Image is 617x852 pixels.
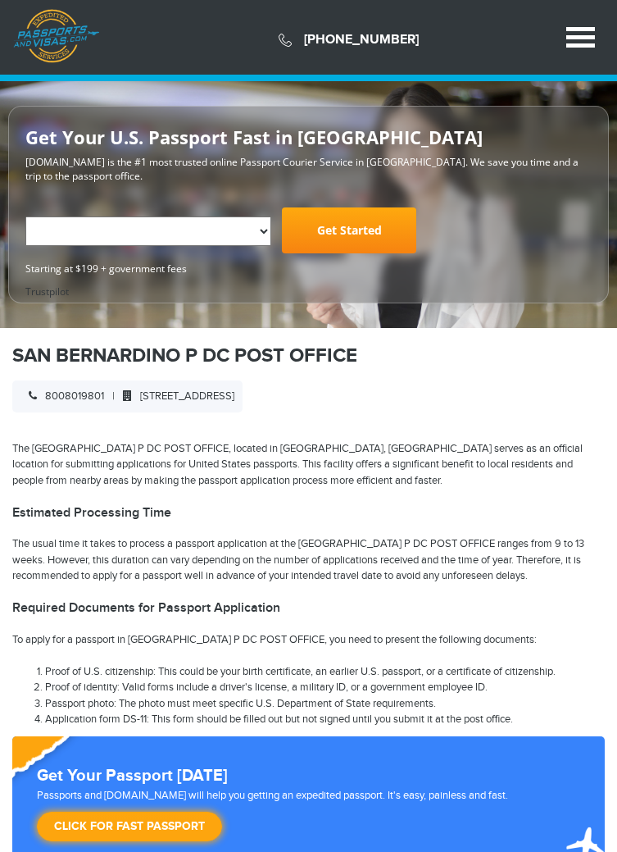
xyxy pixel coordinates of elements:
[12,380,243,413] div: |
[12,536,605,585] p: The usual time it takes to process a passport application at the [GEOGRAPHIC_DATA] P DC POST OFFI...
[45,664,605,681] li: Proof of U.S. citizenship: This could be your birth certificate, an earlier U.S. passport, or a c...
[37,766,228,786] strong: Get Your Passport [DATE]
[282,207,416,253] a: Get Started
[12,632,605,649] p: To apply for a passport in [GEOGRAPHIC_DATA] P DC POST OFFICE, you need to present the following ...
[45,680,605,696] li: Proof of identity: Valid forms include a driver's license, a military ID, or a government employe...
[12,505,605,521] h2: Estimated Processing Time
[12,344,605,368] h1: SAN BERNARDINO P DC POST OFFICE
[30,788,587,850] div: Passports and [DOMAIN_NAME] will help you getting an expedited passport. It's easy, painless and ...
[37,812,222,841] a: Click for Fast Passport
[25,127,592,147] h2: Get Your U.S. Passport Fast in [GEOGRAPHIC_DATA]
[13,9,99,66] a: Passports & [DOMAIN_NAME]
[20,390,104,403] span: 8008019801
[25,285,69,298] a: Trustpilot
[115,390,234,403] span: [STREET_ADDRESS]
[45,712,605,728] li: Application form DS-11: This form should be filled out but not signed until you submit it at the ...
[45,696,605,713] li: Passport photo: The photo must meet specific U.S. Department of State requirements.
[25,262,592,276] span: Starting at $199 + government fees
[12,441,605,490] p: The [GEOGRAPHIC_DATA] P DC POST OFFICE, located in [GEOGRAPHIC_DATA], [GEOGRAPHIC_DATA] serves as...
[304,32,419,48] a: [PHONE_NUMBER]
[25,155,592,183] p: [DOMAIN_NAME] is the #1 most trusted online Passport Courier Service in [GEOGRAPHIC_DATA]. We sav...
[12,600,605,616] h2: Required Documents for Passport Application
